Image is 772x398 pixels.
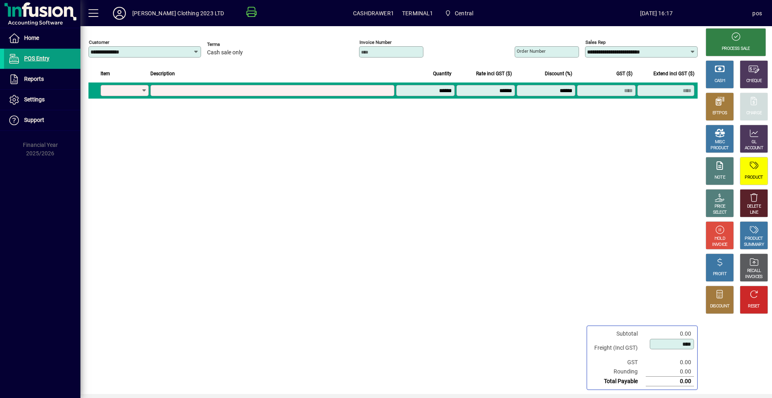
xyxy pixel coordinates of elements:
[4,28,80,48] a: Home
[746,78,762,84] div: CHEQUE
[752,7,762,20] div: pos
[359,39,392,45] mat-label: Invoice number
[750,210,758,216] div: LINE
[4,69,80,89] a: Reports
[646,377,694,386] td: 0.00
[710,303,729,309] div: DISCOUNT
[4,90,80,110] a: Settings
[745,274,762,280] div: INVOICES
[89,39,109,45] mat-label: Customer
[715,78,725,84] div: CASH
[713,271,727,277] div: PROFIT
[402,7,433,20] span: TERMINAL1
[476,69,512,78] span: Rate incl GST ($)
[150,69,175,78] span: Description
[747,204,761,210] div: DELETE
[353,7,394,20] span: CASHDRAWER1
[441,6,477,21] span: Central
[207,49,243,56] span: Cash sale only
[715,175,725,181] div: NOTE
[4,110,80,130] a: Support
[715,204,725,210] div: PRICE
[433,69,452,78] span: Quantity
[751,139,757,145] div: GL
[745,175,763,181] div: PRODUCT
[653,69,694,78] span: Extend incl GST ($)
[590,377,646,386] td: Total Payable
[107,6,132,21] button: Profile
[585,39,606,45] mat-label: Sales rep
[590,329,646,338] td: Subtotal
[517,48,546,54] mat-label: Order number
[715,139,725,145] div: MISC
[24,55,49,62] span: POS Entry
[24,76,44,82] span: Reports
[561,7,753,20] span: [DATE] 16:17
[590,367,646,377] td: Rounding
[745,236,763,242] div: PRODUCT
[24,35,39,41] span: Home
[24,117,44,123] span: Support
[715,236,725,242] div: HOLD
[722,46,750,52] div: PROCESS SALE
[745,145,763,151] div: ACCOUNT
[132,7,224,20] div: [PERSON_NAME] Clothing 2023 LTD
[101,69,110,78] span: Item
[590,338,646,358] td: Freight (Incl GST)
[712,242,727,248] div: INVOICE
[646,329,694,338] td: 0.00
[545,69,572,78] span: Discount (%)
[207,42,255,47] span: Terms
[747,268,761,274] div: RECALL
[744,242,764,248] div: SUMMARY
[24,96,45,103] span: Settings
[646,367,694,377] td: 0.00
[713,210,727,216] div: SELECT
[455,7,473,20] span: Central
[616,69,632,78] span: GST ($)
[590,358,646,367] td: GST
[646,358,694,367] td: 0.00
[710,145,729,151] div: PRODUCT
[712,110,727,116] div: EFTPOS
[746,110,762,116] div: CHARGE
[748,303,760,309] div: RESET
